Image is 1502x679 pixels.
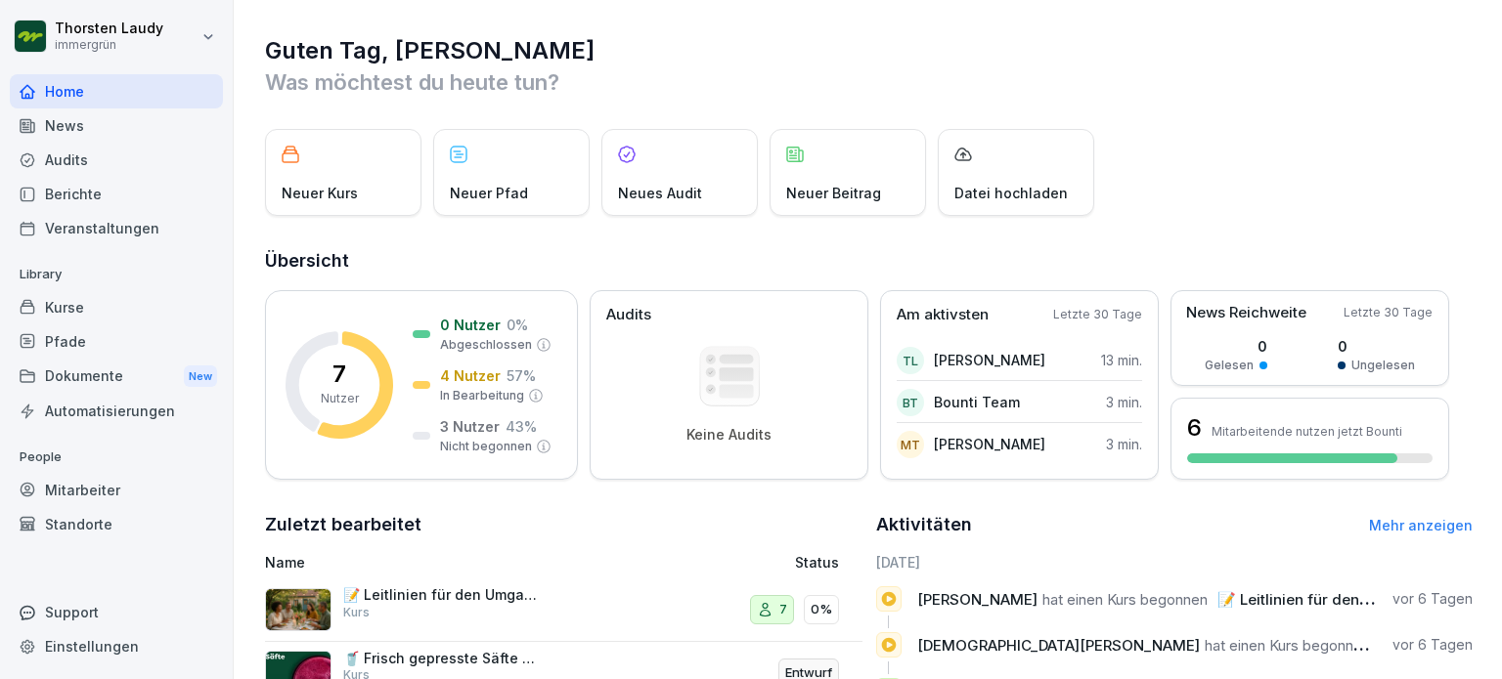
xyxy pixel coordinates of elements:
[265,247,1473,275] h2: Übersicht
[1212,424,1402,439] p: Mitarbeitende nutzen jetzt Bounti
[55,21,163,37] p: Thorsten Laudy
[897,431,924,458] div: MT
[1338,336,1415,357] p: 0
[440,336,532,354] p: Abgeschlossen
[10,290,223,324] a: Kurse
[10,507,223,541] a: Standorte
[440,387,524,404] p: In Bearbeitung
[876,552,1474,573] h6: [DATE]
[897,304,989,326] p: Am aktivsten
[1042,590,1208,609] span: hat einen Kurs begonnen
[1053,306,1142,323] p: Letzte 30 Tage
[10,143,223,177] a: Audits
[954,183,1068,203] p: Datei hochladen
[440,438,532,455] p: Nicht begonnen
[1186,302,1306,324] p: News Reichweite
[934,392,1020,412] p: Bounti Team
[265,578,862,642] a: 📝 Leitlinien für den Umgang mit GästenKurs70%
[321,390,359,407] p: Nutzer
[934,350,1045,370] p: [PERSON_NAME]
[917,636,1200,655] span: [DEMOGRAPHIC_DATA][PERSON_NAME]
[10,177,223,211] a: Berichte
[897,389,924,416] div: BT
[265,66,1473,98] p: Was möchtest du heute tun?
[1369,517,1473,533] a: Mehr anzeigen
[1187,411,1202,445] h3: 6
[1351,357,1415,374] p: Ungelesen
[265,552,632,573] p: Name
[1205,636,1370,655] span: hat einen Kurs begonnen
[1106,434,1142,454] p: 3 min.
[507,365,536,386] p: 57 %
[1344,304,1433,321] p: Letzte 30 Tage
[440,416,500,437] p: 3 Nutzer
[1392,589,1473,609] p: vor 6 Tagen
[440,365,501,386] p: 4 Nutzer
[1106,392,1142,412] p: 3 min.
[506,416,537,437] p: 43 %
[10,473,223,507] a: Mitarbeiter
[606,304,651,326] p: Audits
[265,35,1473,66] h1: Guten Tag, [PERSON_NAME]
[686,426,772,444] p: Keine Audits
[786,183,881,203] p: Neuer Beitrag
[265,588,331,631] img: a27oragryds2b2m70bpdj7ol.png
[1392,635,1473,655] p: vor 6 Tagen
[10,259,223,290] p: Library
[10,442,223,473] p: People
[10,359,223,395] div: Dokumente
[55,38,163,52] p: immergrün
[897,347,924,374] div: TL
[332,362,346,386] p: 7
[10,595,223,629] div: Support
[10,324,223,359] a: Pfade
[184,365,217,388] div: New
[507,315,528,335] p: 0 %
[1205,336,1267,357] p: 0
[440,315,501,335] p: 0 Nutzer
[10,394,223,428] a: Automatisierungen
[282,183,358,203] p: Neuer Kurs
[343,586,539,604] p: 📝 Leitlinien für den Umgang mit Gästen
[795,552,839,573] p: Status
[1101,350,1142,370] p: 13 min.
[917,590,1038,609] span: [PERSON_NAME]
[811,600,832,619] p: 0%
[10,629,223,663] a: Einstellungen
[934,434,1045,454] p: [PERSON_NAME]
[265,511,862,538] h2: Zuletzt bearbeitet
[343,604,370,621] p: Kurs
[10,108,223,143] a: News
[618,183,702,203] p: Neues Audit
[343,650,539,667] p: 🥤 Frisch gepresste Säfte bei Immergrün: Qualität und Prozesse
[876,511,972,538] h2: Aktivitäten
[1205,357,1254,374] p: Gelesen
[779,600,787,619] p: 7
[10,211,223,245] a: Veranstaltungen
[10,74,223,108] a: Home
[450,183,528,203] p: Neuer Pfad
[10,359,223,395] a: DokumenteNew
